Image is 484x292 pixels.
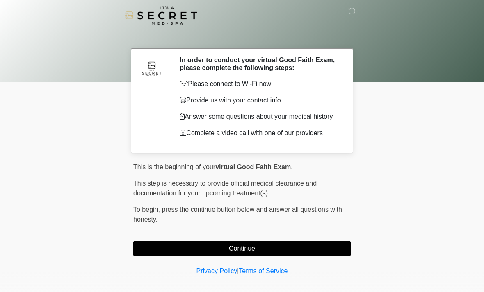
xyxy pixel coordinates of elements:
h1: ‎ ‎ [127,29,357,45]
button: Continue [133,241,351,256]
span: . [291,163,292,170]
a: Privacy Policy [196,267,237,274]
span: press the continue button below and answer all questions with honesty. [133,206,342,223]
a: | [237,267,239,274]
img: Agent Avatar [139,56,164,81]
p: Complete a video call with one of our providers [180,128,338,138]
strong: virtual Good Faith Exam [215,163,291,170]
img: It's A Secret Med Spa Logo [125,6,197,25]
h2: In order to conduct your virtual Good Faith Exam, please complete the following steps: [180,56,338,72]
span: To begin, [133,206,162,213]
p: Please connect to Wi-Fi now [180,79,338,89]
a: Terms of Service [239,267,288,274]
p: Answer some questions about your medical history [180,112,338,122]
span: This step is necessary to provide official medical clearance and documentation for your upcoming ... [133,180,317,197]
p: Provide us with your contact info [180,95,338,105]
span: This is the beginning of your [133,163,215,170]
